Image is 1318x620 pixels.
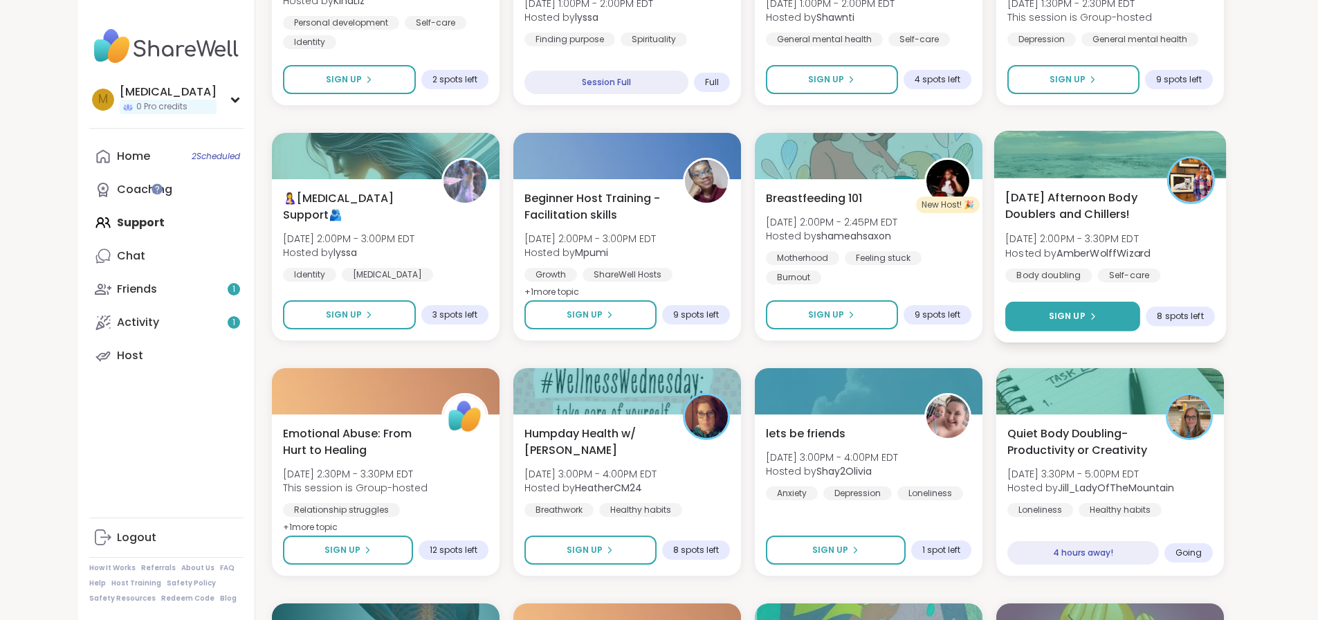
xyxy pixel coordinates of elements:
span: Full [705,77,719,88]
img: ShareWell [443,395,486,438]
span: Hosted by [766,229,897,243]
a: Safety Resources [89,594,156,603]
a: Redeem Code [161,594,214,603]
span: 1 spot left [922,545,960,556]
span: Sign Up [808,309,844,321]
a: About Us [181,563,214,573]
span: 1 [232,317,235,329]
div: 4 hours away! [1007,541,1159,565]
button: Sign Up [283,65,416,94]
div: Self-care [405,16,466,30]
span: Breastfeeding 101 [766,190,862,207]
div: Logout [117,530,156,545]
img: Mpumi [685,160,728,203]
span: 9 spots left [915,309,960,320]
button: Sign Up [766,65,898,94]
span: 2 spots left [432,74,477,85]
span: Sign Up [808,73,844,86]
span: Sign Up [567,309,603,321]
span: [DATE] 3:00PM - 4:00PM EDT [524,467,657,481]
b: Jill_LadyOfTheMountain [1058,481,1174,495]
img: shameahsaxon [926,160,969,203]
a: Blog [220,594,237,603]
div: Self-care [1097,268,1160,282]
img: HeatherCM24 [685,395,728,438]
span: M [98,91,108,109]
div: Healthy habits [599,503,682,517]
div: Spirituality [621,33,687,46]
div: Activity [117,315,159,330]
div: [MEDICAL_DATA] [120,84,217,100]
div: Finding purpose [524,33,615,46]
b: AmberWolffWizard [1056,246,1150,259]
b: lyssa [333,246,357,259]
span: [DATE] 2:00PM - 3:00PM EDT [283,232,414,246]
span: Hosted by [283,246,414,259]
span: 8 spots left [1157,311,1203,322]
div: Self-care [888,33,950,46]
span: Sign Up [324,544,360,556]
span: Hosted by [766,464,898,478]
div: Host [117,348,143,363]
a: Activity1 [89,306,244,339]
div: New Host! 🎉 [916,197,980,213]
button: Sign Up [524,536,657,565]
div: Home [117,149,150,164]
b: shameahsaxon [816,229,891,243]
span: [DATE] 2:00PM - 3:00PM EDT [524,232,656,246]
a: Safety Policy [167,578,216,588]
span: [DATE] 2:00PM - 2:45PM EDT [766,215,897,229]
span: Sign Up [812,544,848,556]
span: Humpday Health w/ [PERSON_NAME] [524,426,668,459]
span: 0 Pro credits [136,101,187,113]
img: Shay2Olivia [926,395,969,438]
div: Coaching [117,182,172,197]
div: Relationship struggles [283,503,400,517]
div: Breathwork [524,503,594,517]
a: Coaching [89,173,244,206]
span: [DATE] 3:30PM - 5:00PM EDT [1007,467,1174,481]
span: Emotional Abuse: From Hurt to Healing [283,426,426,459]
a: Help [89,578,106,588]
span: This session is Group-hosted [283,481,428,495]
b: HeatherCM24 [575,481,642,495]
a: How It Works [89,563,136,573]
button: Sign Up [524,300,657,329]
a: Logout [89,521,244,554]
b: Shawnti [816,10,854,24]
span: Beginner Host Training - Facilitation skills [524,190,668,224]
a: Home2Scheduled [89,140,244,173]
span: Sign Up [1050,73,1086,86]
div: Chat [117,248,145,264]
button: Sign Up [1007,65,1139,94]
span: 🤱[MEDICAL_DATA] Support🫂 [283,190,426,224]
span: 8 spots left [673,545,719,556]
img: lyssa [443,160,486,203]
div: Anxiety [766,486,818,500]
span: Sign Up [326,309,362,321]
div: Depression [1007,33,1076,46]
span: This session is Group-hosted [1007,10,1152,24]
button: Sign Up [766,300,898,329]
span: Sign Up [326,73,362,86]
a: Referrals [141,563,176,573]
div: Healthy habits [1079,503,1162,517]
a: FAQ [220,563,235,573]
div: Depression [823,486,892,500]
span: Hosted by [524,481,657,495]
a: Friends1 [89,273,244,306]
button: Sign Up [283,300,416,329]
div: Burnout [766,271,821,284]
img: ShareWell Nav Logo [89,22,244,71]
span: Hosted by [524,10,653,24]
span: 4 spots left [915,74,960,85]
a: Host Training [111,578,161,588]
div: ShareWell Hosts [583,268,672,282]
span: Quiet Body Doubling- Productivity or Creativity [1007,426,1151,459]
span: 9 spots left [1156,74,1202,85]
span: [DATE] Afternoon Body Doublers and Chillers! [1005,189,1151,223]
div: Body doubling [1005,268,1092,282]
button: Sign Up [1005,302,1140,331]
button: Sign Up [766,536,906,565]
span: Hosted by [766,10,895,24]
